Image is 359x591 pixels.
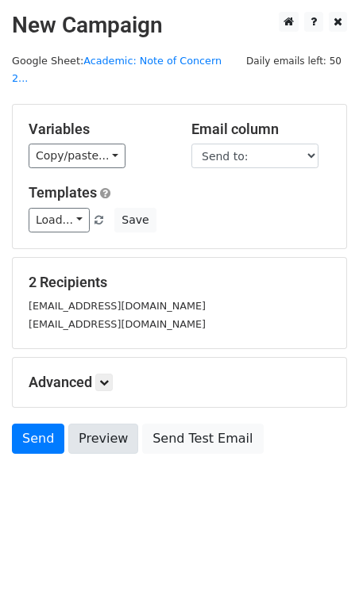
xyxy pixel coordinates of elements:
[29,274,330,291] h5: 2 Recipients
[241,55,347,67] a: Daily emails left: 50
[29,144,125,168] a: Copy/paste...
[12,55,222,85] a: Academic: Note of Concern 2...
[29,300,206,312] small: [EMAIL_ADDRESS][DOMAIN_NAME]
[29,121,168,138] h5: Variables
[114,208,156,232] button: Save
[280,515,359,591] iframe: Chat Widget
[241,52,347,70] span: Daily emails left: 50
[12,55,222,85] small: Google Sheet:
[29,208,90,232] a: Load...
[12,424,64,454] a: Send
[191,121,330,138] h5: Email column
[29,318,206,330] small: [EMAIL_ADDRESS][DOMAIN_NAME]
[142,424,263,454] a: Send Test Email
[29,184,97,201] a: Templates
[68,424,138,454] a: Preview
[12,12,347,39] h2: New Campaign
[29,374,330,391] h5: Advanced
